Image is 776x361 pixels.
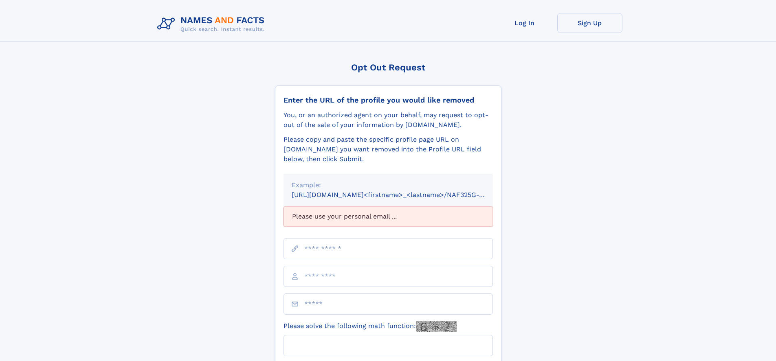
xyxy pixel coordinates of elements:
div: You, or an authorized agent on your behalf, may request to opt-out of the sale of your informatio... [284,110,493,130]
label: Please solve the following math function: [284,321,457,332]
div: Example: [292,180,485,190]
div: Please copy and paste the specific profile page URL on [DOMAIN_NAME] you want removed into the Pr... [284,135,493,164]
img: Logo Names and Facts [154,13,271,35]
div: Opt Out Request [275,62,501,72]
div: Please use your personal email ... [284,206,493,227]
a: Log In [492,13,557,33]
a: Sign Up [557,13,622,33]
div: Enter the URL of the profile you would like removed [284,96,493,105]
small: [URL][DOMAIN_NAME]<firstname>_<lastname>/NAF325G-xxxxxxxx [292,191,508,199]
